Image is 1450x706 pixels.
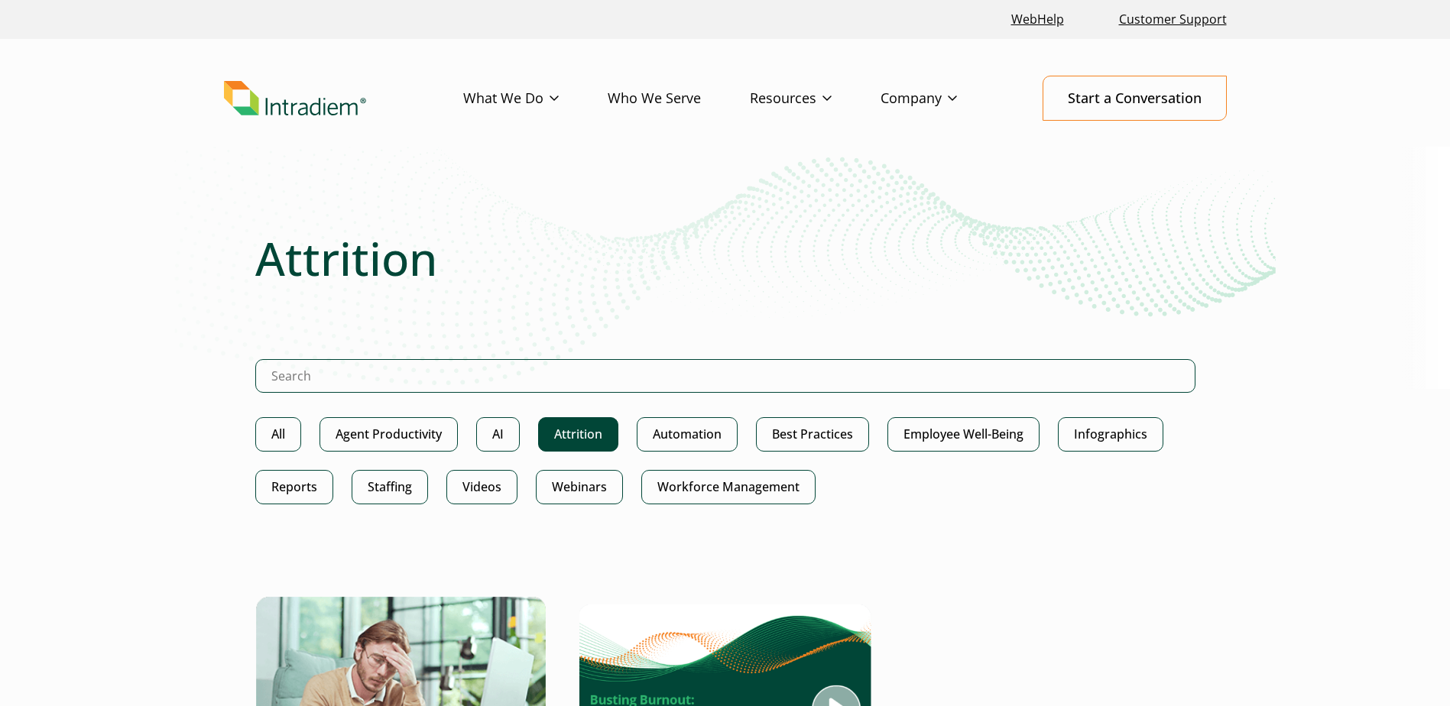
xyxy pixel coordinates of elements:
[756,417,869,452] a: Best Practices
[476,417,520,452] a: AI
[224,81,366,116] img: Intradiem
[255,417,301,452] a: All
[750,76,881,121] a: Resources
[1043,76,1227,121] a: Start a Conversation
[536,470,623,504] a: Webinars
[1113,3,1233,36] a: Customer Support
[641,470,816,504] a: Workforce Management
[255,359,1195,393] input: Search
[608,76,750,121] a: Who We Serve
[887,417,1040,452] a: Employee Well-Being
[1005,3,1070,36] a: Link opens in a new window
[255,231,1195,286] h1: Attrition
[224,81,463,116] a: Link to homepage of Intradiem
[637,417,738,452] a: Automation
[446,470,517,504] a: Videos
[463,76,608,121] a: What We Do
[881,76,1006,121] a: Company
[320,417,458,452] a: Agent Productivity
[352,470,428,504] a: Staffing
[1058,417,1163,452] a: Infographics
[255,359,1195,417] form: Search Intradiem
[255,470,333,504] a: Reports
[538,417,618,452] a: Attrition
